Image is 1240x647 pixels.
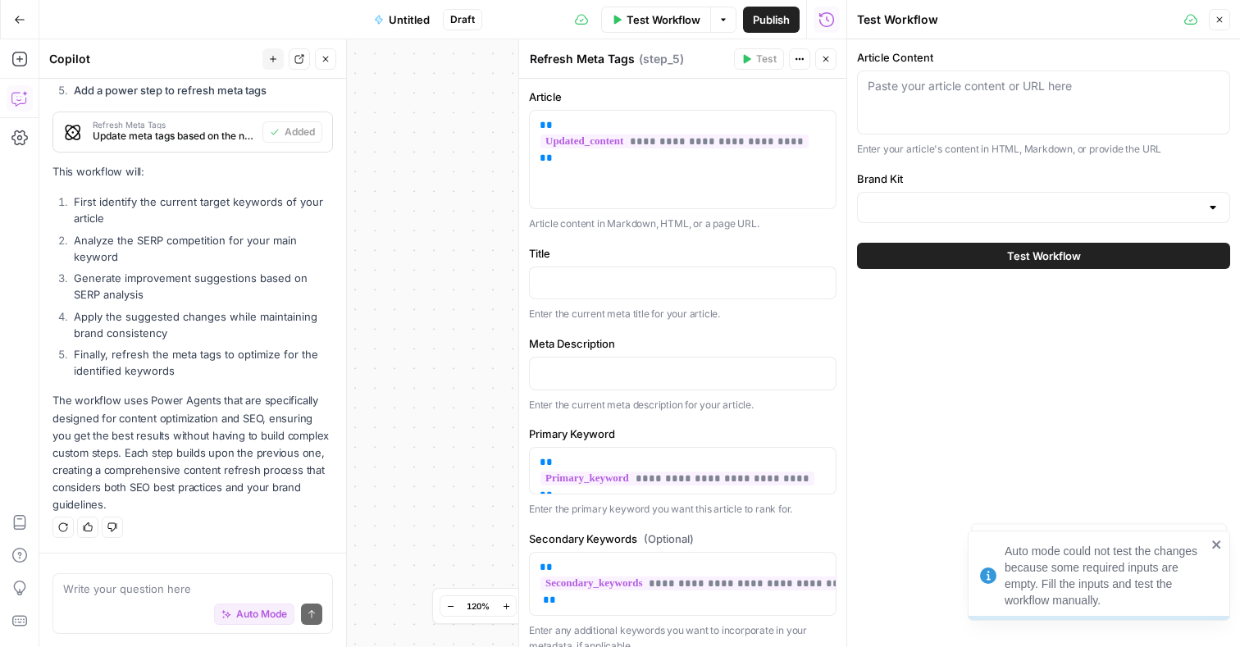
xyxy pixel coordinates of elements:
[52,392,333,513] p: The workflow uses Power Agents that are specifically designed for content optimization and SEO, e...
[236,607,287,622] span: Auto Mode
[529,216,837,232] p: Article content in Markdown, HTML, or a page URL.
[529,335,837,352] label: Meta Description
[529,89,837,105] label: Article
[644,531,694,547] span: (Optional)
[601,7,710,33] button: Test Workflow
[364,7,440,33] button: Untitled
[49,51,258,67] div: Copilot
[389,11,430,28] span: Untitled
[756,52,777,66] span: Test
[93,129,256,144] span: Update meta tags based on the new content and keywords
[753,11,790,28] span: Publish
[70,346,333,379] li: Finally, refresh the meta tags to optimize for the identified keywords
[529,501,837,517] p: Enter the primary keyword you want this article to rank for.
[70,308,333,341] li: Apply the suggested changes while maintaining brand consistency
[93,121,256,129] span: Refresh Meta Tags
[627,11,700,28] span: Test Workflow
[857,49,1230,66] label: Article Content
[857,243,1230,269] button: Test Workflow
[450,12,475,27] span: Draft
[857,141,1230,157] p: Enter your article's content in HTML, Markdown, or provide the URL
[70,194,333,226] li: First identify the current target keywords of your article
[530,51,635,67] textarea: Refresh Meta Tags
[1005,543,1206,608] div: Auto mode could not test the changes because some required inputs are empty. Fill the inputs and ...
[1007,248,1081,264] span: Test Workflow
[467,599,490,613] span: 120%
[529,426,837,442] label: Primary Keyword
[52,163,333,180] p: This workflow will:
[1211,538,1223,551] button: close
[529,531,837,547] label: Secondary Keywords
[743,7,800,33] button: Publish
[529,306,837,322] p: Enter the current meta title for your article.
[74,84,267,97] strong: Add a power step to refresh meta tags
[529,245,837,262] label: Title
[734,48,784,70] button: Test
[70,232,333,265] li: Analyze the SERP competition for your main keyword
[857,171,1230,187] label: Brand Kit
[214,604,294,625] button: Auto Mode
[70,270,333,303] li: Generate improvement suggestions based on SERP analysis
[529,397,837,413] p: Enter the current meta description for your article.
[285,125,315,139] span: Added
[262,121,322,143] button: Added
[639,51,684,67] span: ( step_5 )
